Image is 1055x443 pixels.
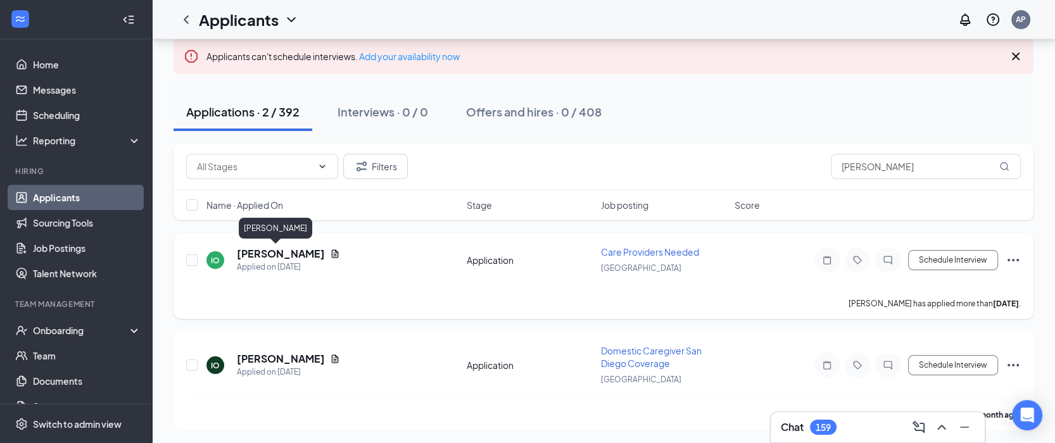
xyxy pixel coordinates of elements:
a: Home [33,52,141,77]
svg: Document [330,249,340,259]
button: ChevronUp [932,417,952,437]
a: Job Postings [33,235,141,261]
h5: [PERSON_NAME] [237,352,325,366]
svg: ChatInactive [880,360,895,370]
button: ComposeMessage [909,417,929,437]
div: IO [211,255,220,266]
svg: Error [184,49,199,64]
span: [GEOGRAPHIC_DATA] [601,375,681,384]
p: [PERSON_NAME] has applied more than . [829,409,1021,420]
a: Documents [33,368,141,394]
span: [GEOGRAPHIC_DATA] [601,263,681,273]
a: Sourcing Tools [33,210,141,235]
span: Applicants can't schedule interviews. [206,51,460,62]
svg: Note [819,360,835,370]
svg: Cross [1008,49,1023,64]
h3: Chat [781,420,804,434]
a: Surveys [33,394,141,419]
svg: ChevronUp [934,420,949,435]
span: Stage [467,199,492,211]
svg: Tag [850,360,865,370]
svg: Document [330,354,340,364]
div: IO [211,360,220,371]
div: [PERSON_NAME] [239,218,312,239]
div: Applications · 2 / 392 [186,104,300,120]
b: a month ago [973,410,1019,420]
button: Minimize [954,417,975,437]
svg: Collapse [122,13,135,26]
span: Care Providers Needed [601,246,699,258]
button: Filter Filters [343,154,408,179]
svg: Note [819,255,835,265]
a: Applicants [33,185,141,210]
div: Hiring [15,166,139,177]
div: Switch to admin view [33,418,122,430]
div: 159 [816,422,831,433]
svg: ChevronLeft [179,12,194,27]
input: Search in applications [831,154,1021,179]
div: Application [467,359,593,371]
svg: ChevronDown [317,161,327,172]
p: [PERSON_NAME] has applied more than . [849,298,1021,309]
svg: ComposeMessage [911,420,926,435]
div: Team Management [15,299,139,309]
a: Talent Network [33,261,141,286]
svg: Analysis [15,134,28,147]
div: Application [467,254,593,266]
svg: Tag [850,255,865,265]
div: Onboarding [33,324,130,337]
svg: UserCheck [15,324,28,337]
svg: ChatInactive [880,255,895,265]
div: Offers and hires · 0 / 408 [466,104,602,120]
span: Domestic Caregiver San Diego Coverage [601,345,702,369]
input: All Stages [197,159,312,173]
a: Scheduling [33,103,141,128]
span: Job posting [601,199,648,211]
svg: Minimize [957,420,972,435]
svg: WorkstreamLogo [14,13,27,25]
svg: QuestionInfo [985,12,1001,27]
a: Messages [33,77,141,103]
a: Add your availability now [359,51,460,62]
div: Applied on [DATE] [237,261,340,273]
a: Team [33,343,141,368]
div: AP [1016,14,1026,25]
span: Name · Applied On [206,199,283,211]
button: Schedule Interview [908,355,998,375]
svg: Notifications [957,12,973,27]
div: Interviews · 0 / 0 [338,104,428,120]
h1: Applicants [199,9,279,30]
div: Reporting [33,134,142,147]
svg: Ellipses [1006,358,1021,373]
h5: [PERSON_NAME] [237,247,325,261]
div: Open Intercom Messenger [1012,400,1042,430]
svg: ChevronDown [284,12,299,27]
svg: Ellipses [1006,253,1021,268]
div: Applied on [DATE] [237,366,340,378]
svg: MagnifyingGlass [999,161,1009,172]
button: Schedule Interview [908,250,998,270]
b: [DATE] [993,299,1019,308]
svg: Filter [354,159,369,174]
svg: Settings [15,418,28,430]
span: Score [735,199,760,211]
